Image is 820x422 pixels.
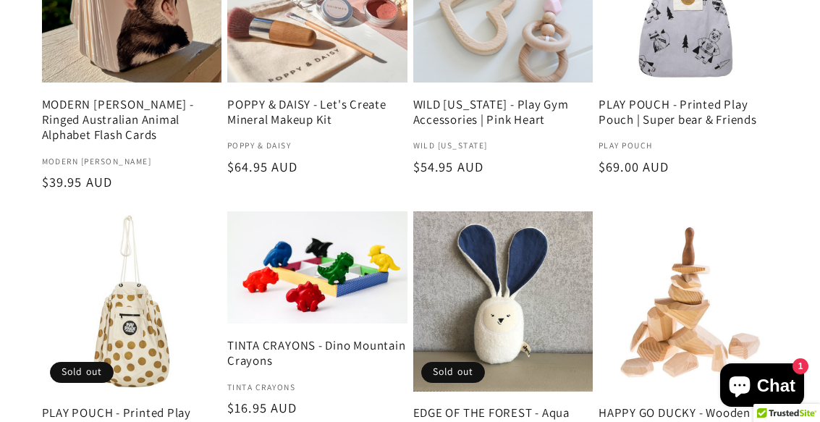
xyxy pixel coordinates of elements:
inbox-online-store-chat: Shopify online store chat [716,363,808,410]
a: PLAY POUCH - Printed Play Pouch | Super bear & Friends [599,97,779,128]
a: TINTA CRAYONS - Dino Mountain Crayons [227,338,407,369]
a: POPPY & DAISY - Let's Create Mineral Makeup Kit [227,97,407,128]
a: WILD [US_STATE] - Play Gym Accessories | Pink Heart [413,97,593,128]
a: MODERN [PERSON_NAME] - Ringed Australian Animal Alphabet Flash Cards [42,97,222,143]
